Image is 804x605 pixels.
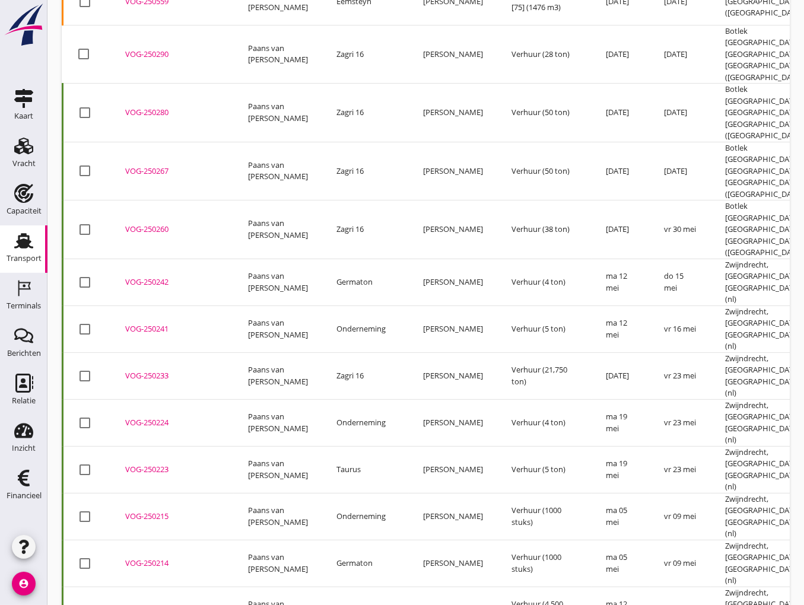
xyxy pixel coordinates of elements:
td: do 15 mei [650,259,711,305]
td: Verhuur (1000 stuks) [497,540,592,587]
td: vr 30 mei [650,200,711,259]
td: ma 12 mei [592,305,650,352]
i: account_circle [12,572,36,596]
td: Verhuur (4 ton) [497,259,592,305]
div: VOG-250241 [125,323,220,335]
div: Vracht [12,160,36,167]
td: [PERSON_NAME] [409,259,497,305]
div: Berichten [7,349,41,357]
td: [PERSON_NAME] [409,200,497,259]
td: Paans van [PERSON_NAME] [234,493,322,540]
div: VOG-250267 [125,165,220,177]
td: ma 19 mei [592,446,650,493]
td: Zagri 16 [322,25,409,84]
td: Paans van [PERSON_NAME] [234,25,322,84]
div: Inzicht [12,444,36,452]
td: Verhuur (5 ton) [497,305,592,352]
td: Paans van [PERSON_NAME] [234,142,322,200]
td: Verhuur (50 ton) [497,84,592,142]
td: Zagri 16 [322,84,409,142]
div: Terminals [7,302,41,310]
td: [PERSON_NAME] [409,446,497,493]
td: Verhuur (21,750 ton) [497,352,592,399]
div: Transport [7,254,42,262]
div: VOG-250260 [125,224,220,235]
td: [DATE] [592,142,650,200]
td: Paans van [PERSON_NAME] [234,305,322,352]
td: vr 16 mei [650,305,711,352]
div: VOG-250224 [125,417,220,429]
td: Paans van [PERSON_NAME] [234,259,322,305]
div: Relatie [12,397,36,405]
td: Verhuur (1000 stuks) [497,493,592,540]
td: [PERSON_NAME] [409,305,497,352]
td: Paans van [PERSON_NAME] [234,446,322,493]
td: [PERSON_NAME] [409,142,497,200]
td: Taurus [322,446,409,493]
td: Zagri 16 [322,352,409,399]
td: Germaton [322,540,409,587]
td: [PERSON_NAME] [409,84,497,142]
div: VOG-250214 [125,558,220,569]
td: Paans van [PERSON_NAME] [234,352,322,399]
div: VOG-250215 [125,511,220,523]
td: [PERSON_NAME] [409,493,497,540]
td: [PERSON_NAME] [409,399,497,446]
td: [PERSON_NAME] [409,25,497,84]
td: Onderneming [322,493,409,540]
div: VOG-250223 [125,464,220,476]
td: Verhuur (38 ton) [497,200,592,259]
div: VOG-250290 [125,49,220,60]
td: Zagri 16 [322,142,409,200]
td: ma 05 mei [592,540,650,587]
td: ma 19 mei [592,399,650,446]
td: Paans van [PERSON_NAME] [234,84,322,142]
div: VOG-250280 [125,107,220,119]
td: Onderneming [322,399,409,446]
td: Paans van [PERSON_NAME] [234,399,322,446]
td: vr 23 mei [650,399,711,446]
td: vr 23 mei [650,446,711,493]
td: Verhuur (5 ton) [497,446,592,493]
td: vr 09 mei [650,540,711,587]
td: [DATE] [650,142,711,200]
td: [DATE] [592,200,650,259]
td: Verhuur (4 ton) [497,399,592,446]
div: Financieel [7,492,42,499]
td: Paans van [PERSON_NAME] [234,540,322,587]
td: [DATE] [592,25,650,84]
div: Kaart [14,112,33,120]
td: ma 12 mei [592,259,650,305]
img: logo-small.a267ee39.svg [2,3,45,47]
td: vr 23 mei [650,352,711,399]
td: ma 05 mei [592,493,650,540]
td: [PERSON_NAME] [409,540,497,587]
td: [PERSON_NAME] [409,352,497,399]
td: [DATE] [592,352,650,399]
td: Verhuur (28 ton) [497,25,592,84]
td: Verhuur (50 ton) [497,142,592,200]
td: [DATE] [592,84,650,142]
td: [DATE] [650,84,711,142]
td: Zagri 16 [322,200,409,259]
div: Capaciteit [7,207,42,215]
div: VOG-250242 [125,276,220,288]
td: vr 09 mei [650,493,711,540]
td: Paans van [PERSON_NAME] [234,200,322,259]
td: Germaton [322,259,409,305]
td: [DATE] [650,25,711,84]
div: VOG-250233 [125,370,220,382]
td: Onderneming [322,305,409,352]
